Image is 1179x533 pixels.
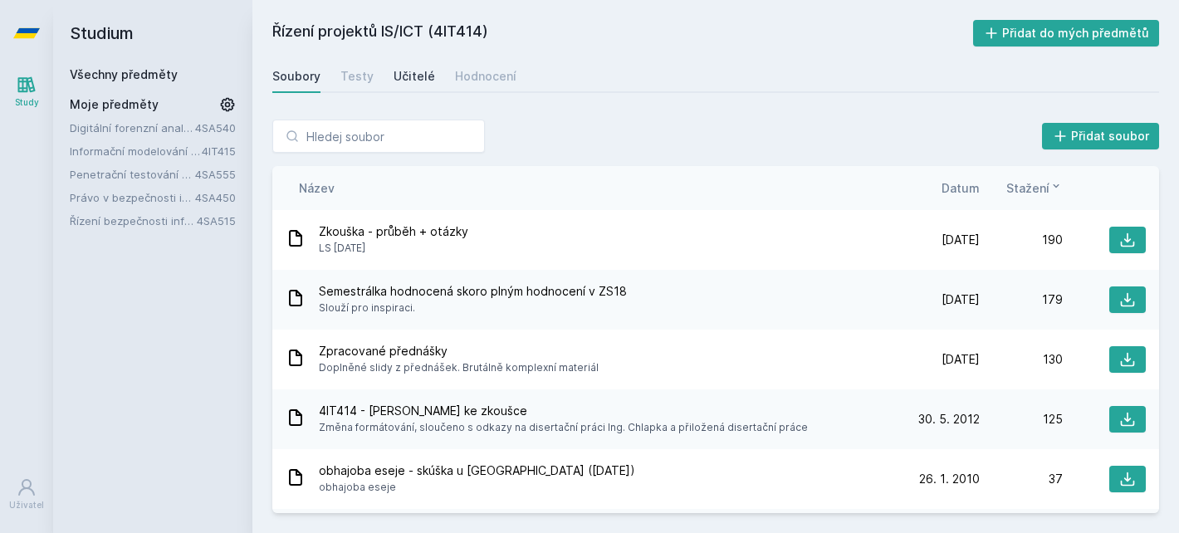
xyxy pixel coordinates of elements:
[70,96,159,113] span: Moje předměty
[70,120,195,136] a: Digitální forenzní analýza
[319,403,808,419] span: 4IT414 - [PERSON_NAME] ke zkoušce
[1042,123,1160,149] button: Přidat soubor
[319,359,599,376] span: Doplněné slidy z přednášek. Brutálně komplexní materiál
[3,469,50,520] a: Uživatel
[980,351,1063,368] div: 130
[319,343,599,359] span: Zpracované přednášky
[980,411,1063,428] div: 125
[70,166,195,183] a: Penetrační testování bezpečnosti IS
[197,214,236,227] a: 4SA515
[202,144,236,158] a: 4IT415
[195,168,236,181] a: 4SA555
[942,232,980,248] span: [DATE]
[980,232,1063,248] div: 190
[455,60,516,93] a: Hodnocení
[195,121,236,134] a: 4SA540
[272,60,320,93] a: Soubory
[319,419,808,436] span: Změna formátování, sloučeno s odkazy na disertační práci Ing. Chlapka a přiložená disertační práce
[272,120,485,153] input: Hledej soubor
[1006,179,1063,197] button: Stažení
[319,223,468,240] span: Zkouška - průběh + otázky
[980,291,1063,308] div: 179
[70,189,195,206] a: Právo v bezpečnosti informačních systémů
[980,471,1063,487] div: 37
[70,213,197,229] a: Řízení bezpečnosti informačních systémů
[919,471,980,487] span: 26. 1. 2010
[942,291,980,308] span: [DATE]
[70,143,202,159] a: Informační modelování organizací
[272,68,320,85] div: Soubory
[918,411,980,428] span: 30. 5. 2012
[3,66,50,117] a: Study
[394,60,435,93] a: Učitelé
[319,462,635,479] span: obhajoba eseje - skúška u [GEOGRAPHIC_DATA] ([DATE])
[319,283,627,300] span: Semestrálka hodnocená skoro plným hodnocení v ZS18
[272,20,973,46] h2: Řízení projektů IS/ICT (4IT414)
[195,191,236,204] a: 4SA450
[973,20,1160,46] button: Přidat do mých předmětů
[15,96,39,109] div: Study
[455,68,516,85] div: Hodnocení
[319,300,627,316] span: Slouží pro inspiraci.
[942,179,980,197] button: Datum
[319,479,635,496] span: obhajoba eseje
[319,240,468,257] span: LS [DATE]
[340,68,374,85] div: Testy
[299,179,335,197] button: Název
[394,68,435,85] div: Učitelé
[9,499,44,511] div: Uživatel
[340,60,374,93] a: Testy
[1006,179,1049,197] span: Stažení
[942,351,980,368] span: [DATE]
[70,67,178,81] a: Všechny předměty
